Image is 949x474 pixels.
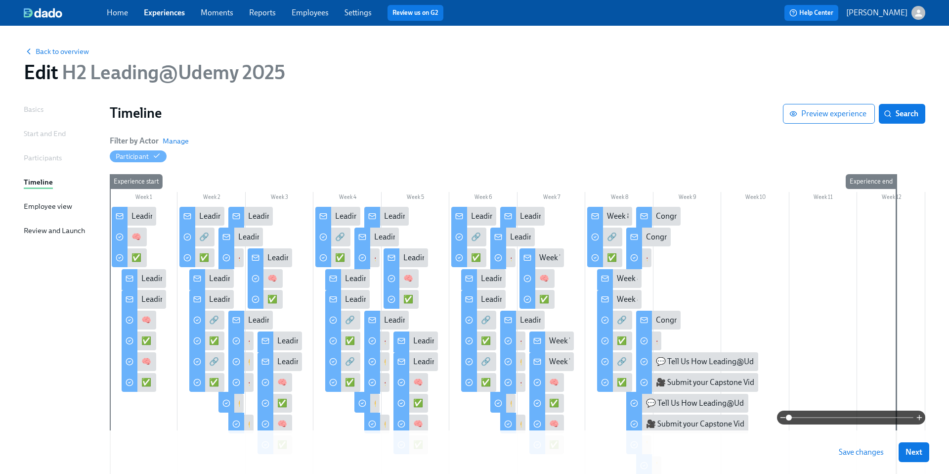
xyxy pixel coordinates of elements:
[879,104,925,124] button: Search
[354,248,380,267] div: 🚀 Track Your Progress: Coaching Post Skills Survey
[110,150,167,162] button: Participant
[461,332,496,350] div: ✅ Do: Continue Practicing Your Skills
[636,207,681,226] div: Congratulations! You've completed the Final Priority Skill!
[209,315,345,326] div: 🔗 Connect: Group Coaching Session #1
[277,398,414,409] div: ✅ Put Your Coaching Skills into Practice
[228,373,254,392] div: 🚀 Track Your Progress: Decision Making Post Skills Survey
[461,352,496,371] div: 🔗 Connect: Group Coaching Session #3
[784,5,838,21] button: Help Center
[24,8,107,18] a: dado
[315,228,350,246] div: 🔗 Connect: Group Coaching Session #2
[335,232,471,242] div: 🔗 Connect: Group Coaching Session #2
[364,352,389,371] div: 🤔 Reflect
[500,311,545,330] div: Leading@Udemy: Skill 3 Sprint Complete!
[258,373,293,392] div: 🧠 Learn: Developing Your Coaching Mindset
[617,273,880,284] div: Week 8 of Leading@Udemy – Priority Skill #4: Cross-Functional Collaboration!
[617,335,744,346] div: ✅ Do: Continue Practicing Your Skills
[481,335,608,346] div: ✅ Do: Continue Practicing Your Skills
[587,248,622,267] div: ✅ Do: Continue Practicing Your Skills
[189,332,224,350] div: ✅ Do: Continue Practicing Your Skills
[500,332,525,350] div: 🚀 Track Your Progress: Change Leadership Post Skills Survey
[354,228,399,246] div: Leading@Udemy: Skill 2 Sprint Complete!
[131,232,259,242] div: 🧠 Learn: Mastering Decision Making
[585,192,653,205] div: Week 8
[258,394,293,413] div: ✅ Put Your Coaching Skills into Practice
[626,228,671,246] div: Congratulations! You've completed the Final Priority Skill!
[24,177,53,188] div: Timeline
[144,8,185,17] a: Experiences
[789,8,833,18] span: Help Center
[791,109,866,119] span: Preview experience
[277,356,364,367] div: Leading@Udemy: Week 3
[24,152,62,163] div: Participants
[248,269,283,288] div: 🧠 Learn: Developing Your Coaching Mindset
[529,352,574,371] div: Week 7 of Leading@Udemy – Priority Skill #4: Cross-Functional Collaboration!
[846,174,897,189] div: Experience end
[248,315,388,326] div: Leading@Udemy: Skill 1 Sprint Complete!
[345,315,481,326] div: 🔗 Connect: Group Coaching Session #2
[597,311,632,330] div: 🔗 Connect: Group Coaching Session #4
[617,356,753,367] div: 🔗 Connect: Group Coaching Session #4
[393,352,438,371] div: Leading@Udemy: Week 5
[112,207,156,226] div: Leading@Udemy: Week 1
[112,248,147,267] div: ✅ Put Your Decision-Making Skills into Practice
[607,232,743,242] div: 🔗 Connect: Group Coaching Session #4
[451,248,486,267] div: ✅ Do: Continue Practicing Your Skills
[364,207,409,226] div: Leading@Udemy: Skill 2 Sprint Complete!
[238,232,379,242] div: Leading@Udemy: Skill 1 Sprint Complete!
[325,352,360,371] div: 🔗 Connect: Group Coaching Session #2
[189,352,224,371] div: 🔗 Connect: Group Coaching Session #1
[179,228,215,246] div: 🔗 Connect: Group Coaching Session #1
[112,228,147,246] div: 🧠 Learn: Mastering Decision Making
[656,315,850,326] div: Congratulations! You've completed the Final Priority Skill!
[597,269,642,288] div: Week 8 of Leading@Udemy – Priority Skill #4: Cross-Functional Collaboration!
[846,6,925,20] button: [PERSON_NAME]
[24,225,85,236] div: Review and Launch
[529,373,564,392] div: 🧠 Learn: Cross-Functional Collaboration Skills to Drive Impact
[384,290,419,309] div: ✅ Put Your Change Leadership Skills into Practice
[500,373,525,392] div: 🚀 Track Your Progress: Change Leadership Post Skills Survey
[597,352,632,371] div: 🔗 Connect: Group Coaching Session #4
[587,207,632,226] div: Week 8 of Leading@Udemy – Priority Skill #4: Cross-Functional Collaboration!
[345,356,481,367] div: 🔗 Connect: Group Coaching Session #2
[325,373,360,392] div: ✅ Do: Continue Practicing Your Skills
[163,136,189,146] span: Manage
[393,394,429,413] div: ✅ Put Your Change Leadership Skills into Practice
[228,352,254,371] div: 🤔 Reflect
[179,248,215,267] div: ✅ Do: Continue Practicing Your Skills
[24,8,62,18] img: dado
[549,335,812,346] div: Week 7 of Leading@Udemy – Priority Skill #4: Cross-Functional Collaboration!
[364,311,409,330] div: Leading@Udemy: Skill 2 Sprint Complete!
[345,273,432,284] div: Leading@Udemy: Week 4
[24,47,89,56] button: Back to overview
[539,294,749,305] div: ✅ Put Your Cross-Functional Collaboration Skills into Practice
[141,294,228,305] div: Leading@Udemy: Week 1
[24,201,72,212] div: Employee view
[471,252,599,263] div: ✅ Do: Continue Practicing Your Skills
[403,252,491,263] div: Leading@Udemy: Week 5
[258,332,302,350] div: Leading@Udemy: Week 3
[189,311,224,330] div: 🔗 Connect: Group Coaching Session #1
[315,248,350,267] div: ✅ Do: Continue Practicing Your Skills
[354,394,380,413] div: 🤔 Reflect
[24,60,285,84] h1: Edit
[364,332,389,350] div: 🚀 Track Your Progress: Coaching Post Skills Survey
[832,442,891,462] button: Save changes
[549,377,761,388] div: 🧠 Learn: Cross-Functional Collaboration Skills to Drive Impact
[267,294,404,305] div: ✅ Put Your Coaching Skills into Practice
[846,7,907,18] p: [PERSON_NAME]
[58,60,285,84] span: H2 Leading@Udemy 2025
[345,294,432,305] div: Leading@Udemy: Week 4
[481,273,569,284] div: Leading@Udemy: Week 6
[364,373,389,392] div: 🚀 Track Your Progress: Coaching Post Skills Survey
[636,352,758,371] div: 💬 Tell Us How Leading@Udemy Impacted You!
[886,109,918,119] span: Search
[519,248,564,267] div: Week 7 of Leading@Udemy – Priority Skill #4: Cross-Functional Collaboration!
[519,269,555,288] div: 🧠 Learn: Cross-Functional Collaboration Skills to Drive Impact
[388,5,443,21] button: Review us on G2
[549,398,759,409] div: ✅ Put Your Cross-Functional Collaboration Skills into Practice
[789,192,858,205] div: Week 11
[325,311,360,330] div: 🔗 Connect: Group Coaching Session #2
[490,394,516,413] div: 🤔 Reflect
[110,192,177,205] div: Week 1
